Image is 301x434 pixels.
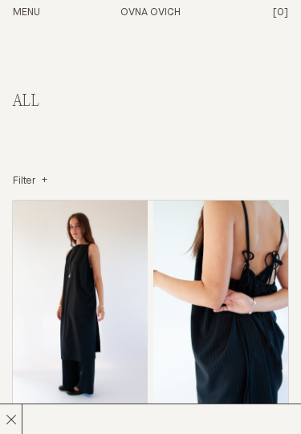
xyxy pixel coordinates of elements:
summary: Filter [13,175,47,189]
a: Home [120,7,181,18]
button: Open Menu [13,6,40,20]
img: Apron Dress [13,201,148,407]
h2: All [13,93,288,111]
span: [0] [273,7,288,18]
